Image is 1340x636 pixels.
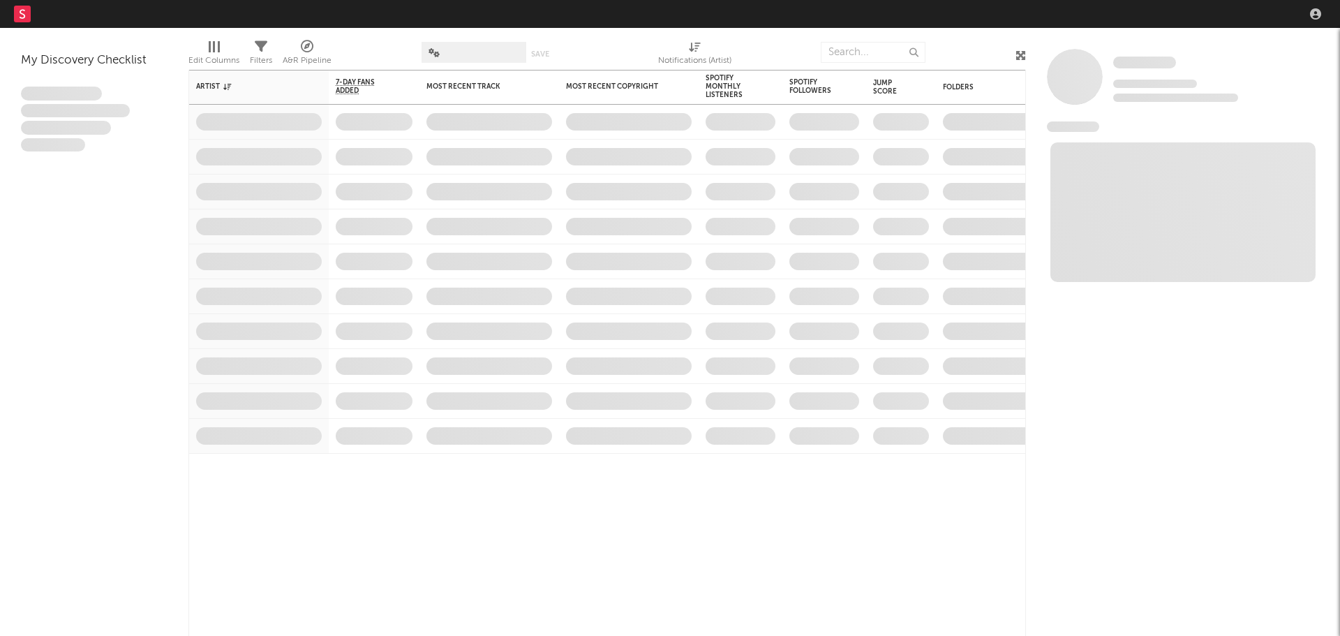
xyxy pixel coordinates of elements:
button: Save [531,50,549,58]
div: Notifications (Artist) [658,35,731,75]
span: News Feed [1047,121,1099,132]
span: Lorem ipsum dolor [21,87,102,101]
span: Praesent ac interdum [21,121,111,135]
div: Most Recent Track [426,82,531,91]
div: A&R Pipeline [283,35,332,75]
span: Some Artist [1113,57,1176,68]
span: 7-Day Fans Added [336,78,392,95]
div: Artist [196,82,301,91]
div: Jump Score [873,79,908,96]
span: Tracking Since: [DATE] [1113,80,1197,88]
div: Edit Columns [188,52,239,69]
a: Some Artist [1113,56,1176,70]
div: Spotify Followers [789,78,838,95]
div: A&R Pipeline [283,52,332,69]
span: 0 fans last week [1113,94,1238,102]
div: Filters [250,35,272,75]
span: Integer aliquet in purus et [21,104,130,118]
div: Filters [250,52,272,69]
div: Spotify Monthly Listeners [706,74,754,99]
input: Search... [821,42,925,63]
div: Most Recent Copyright [566,82,671,91]
div: Notifications (Artist) [658,52,731,69]
div: Edit Columns [188,35,239,75]
span: Aliquam viverra [21,138,85,152]
div: My Discovery Checklist [21,52,167,69]
div: Folders [943,83,1048,91]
